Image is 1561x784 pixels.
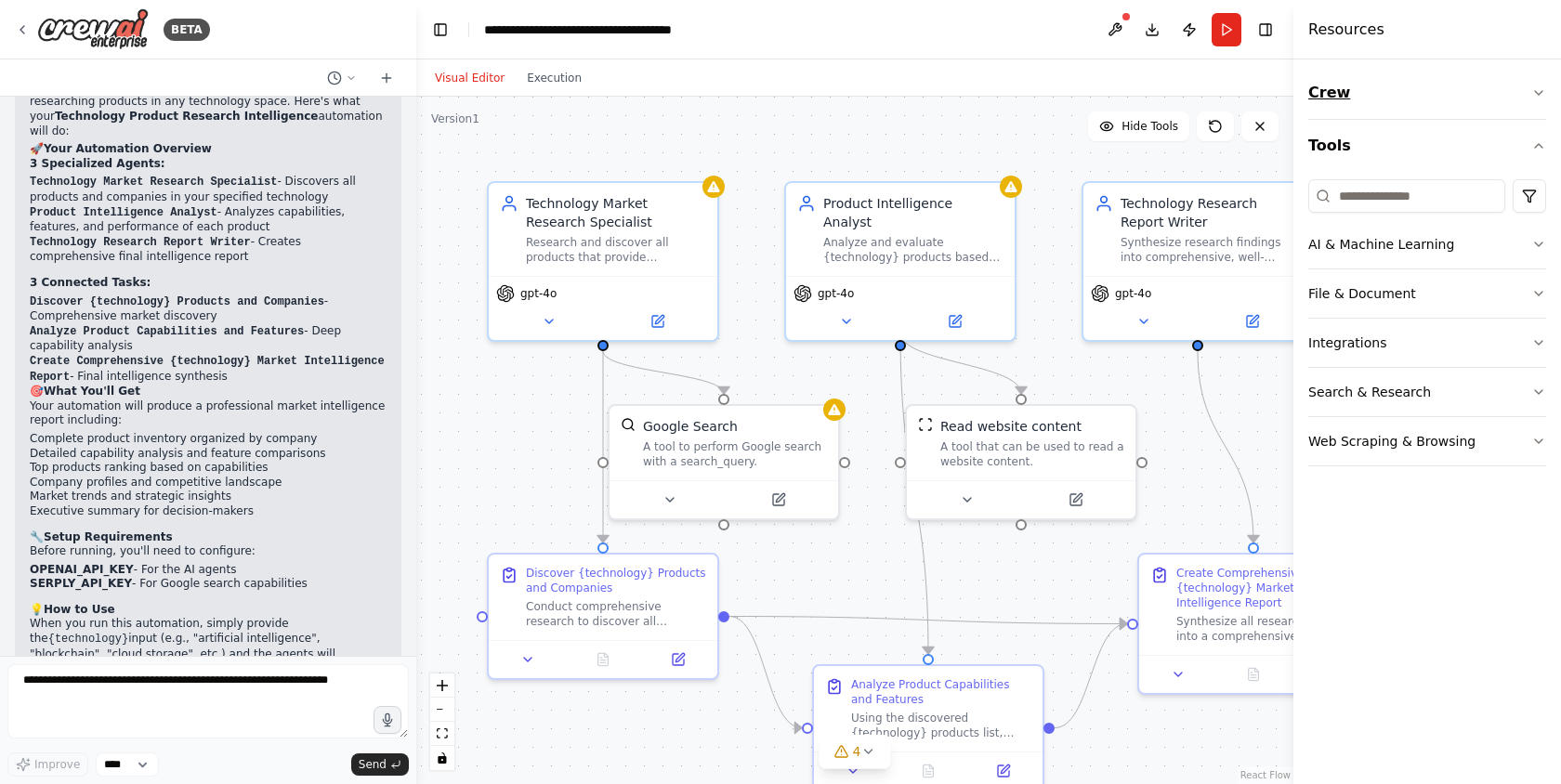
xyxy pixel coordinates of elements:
[1308,269,1546,318] button: File & Document
[1137,553,1370,695] div: Create Comprehensive {technology} Market Intelligence ReportSynthesize all research findings into...
[30,354,387,385] li: - Final intelligence synthesis
[1121,194,1301,231] div: Technology Research Report Writer
[526,235,706,265] div: Research and discover all products that provide {technology} solutions, identify the companies be...
[30,81,387,138] p: Perfect! I've created a comprehensive automation for researching products in any technology space...
[1308,368,1546,416] button: Search & Research
[918,417,933,432] img: ScrapeWebsiteTool
[1200,310,1305,333] button: Open in side panel
[823,194,1003,231] div: Product Intelligence Analyst
[30,276,151,289] strong: 3 Connected Tasks:
[30,577,132,590] strong: SERPLY_API_KEY
[1122,119,1178,134] span: Hide Tools
[48,633,128,646] code: {technology}
[487,181,719,342] div: Technology Market Research SpecialistResearch and discover all products that provide {technology}...
[30,577,387,592] li: - For Google search capabilities
[1308,67,1546,119] button: Crew
[44,142,212,155] strong: Your Automation Overview
[1308,172,1546,481] div: Tools
[1253,17,1279,43] button: Hide right sidebar
[30,399,387,428] p: Your automation will produce a professional market intelligence report including:
[1240,770,1291,780] a: React Flow attribution
[37,8,149,50] img: Logo
[30,447,387,462] li: Detailed capability analysis and feature comparisons
[823,235,1003,265] div: Analyze and evaluate {technology} products based on their capabilities, features, performance met...
[853,742,861,761] span: 4
[164,19,210,41] div: BETA
[487,553,719,680] div: Discover {technology} Products and CompaniesConduct comprehensive research to discover all availa...
[1308,319,1546,367] button: Integrations
[44,385,140,398] strong: What You'll Get
[516,67,593,89] button: Execution
[729,608,1127,634] g: Edge from 584ab707-3191-4c62-9467-05ef3ea8a591 to 75da1c06-81b8-42f7-a6e7-16484d44465c
[1088,111,1189,141] button: Hide Tools
[1115,286,1151,301] span: gpt-4o
[30,176,277,189] code: Technology Market Research Specialist
[30,563,134,576] strong: OPENAI_API_KEY
[891,333,938,654] g: Edge from 0a2a3303-272a-438e-9365-18032f3205c9 to c6a45a27-4960-4699-b354-4f865469464e
[427,17,453,43] button: Hide left sidebar
[526,566,706,595] div: Discover {technology} Products and Companies
[1176,614,1357,644] div: Synthesize all research findings into a comprehensive market intelligence report about {technolog...
[1214,663,1293,686] button: No output available
[1308,19,1384,41] h4: Resources
[643,439,827,469] div: A tool to perform Google search with a search_query.
[484,20,693,39] nav: breadcrumb
[605,310,710,333] button: Open in side panel
[30,432,387,447] li: Complete product inventory organized by company
[30,294,387,324] li: - Comprehensive market discovery
[30,235,387,265] li: - Creates comprehensive final intelligence report
[30,295,324,308] code: Discover {technology} Products and Companies
[784,181,1017,342] div: Product Intelligence AnalystAnalyze and evaluate {technology} products based on their capabilitie...
[372,67,401,89] button: Start a new chat
[891,333,1030,394] g: Edge from 0a2a3303-272a-438e-9365-18032f3205c9 to 1d6fd965-1d8f-4d3c-a065-b4b1ef262c1b
[520,286,557,301] span: gpt-4o
[430,673,454,698] button: zoom in
[594,351,733,394] g: Edge from e2826cf8-748e-4aff-85f2-368deb26f49f to dd070693-1030-4544-bff9-bd58366d1eb2
[374,706,401,734] button: Click to speak your automation idea
[1308,220,1546,268] button: AI & Machine Learning
[1055,615,1127,738] g: Edge from c6a45a27-4960-4699-b354-4f865469464e to 75da1c06-81b8-42f7-a6e7-16484d44465c
[430,722,454,746] button: fit view
[1188,351,1263,542] g: Edge from b5c08947-a6f0-4893-ab03-bd3117c812f1 to 75da1c06-81b8-42f7-a6e7-16484d44465c
[820,735,891,769] button: 4
[30,490,387,504] li: Market trends and strategic insights
[646,648,710,671] button: Open in side panel
[34,757,80,772] span: Improve
[359,757,387,772] span: Send
[594,351,612,542] g: Edge from e2826cf8-748e-4aff-85f2-368deb26f49f to 584ab707-3191-4c62-9467-05ef3ea8a591
[526,194,706,231] div: Technology Market Research Specialist
[44,603,115,616] strong: How to Use
[30,142,387,157] h2: 🚀
[351,753,409,776] button: Send
[729,608,802,738] g: Edge from 584ab707-3191-4c62-9467-05ef3ea8a591 to c6a45a27-4960-4699-b354-4f865469464e
[430,698,454,722] button: zoom out
[30,236,251,249] code: Technology Research Report Writer
[30,544,387,559] p: Before running, you'll need to configure:
[902,310,1007,333] button: Open in side panel
[424,67,516,89] button: Visual Editor
[940,439,1124,469] div: A tool that can be used to read a website content.
[1121,235,1301,265] div: Synthesize research findings into comprehensive, well-structured reports about {technology} produ...
[320,67,364,89] button: Switch to previous chat
[564,648,643,671] button: No output available
[30,461,387,476] li: Top products ranking based on capabilities
[30,504,387,519] li: Executive summary for decision-makers
[30,206,217,219] code: Product Intelligence Analyst
[30,385,387,399] h2: 🎯
[430,746,454,770] button: toggle interactivity
[30,325,304,338] code: Analyze Product Capabilities and Features
[30,603,387,618] h2: 💡
[430,673,454,770] div: React Flow controls
[30,476,387,490] li: Company profiles and competitive landscape
[851,711,1031,740] div: Using the discovered {technology} products list, conduct detailed analysis of each product's capa...
[1308,417,1546,465] button: Web Scraping & Browsing
[905,404,1137,520] div: ScrapeWebsiteToolRead website contentA tool that can be used to read a website content.
[44,530,173,543] strong: Setup Requirements
[643,417,738,436] div: Google Search
[1082,181,1314,342] div: Technology Research Report WriterSynthesize research findings into comprehensive, well-structured...
[30,355,385,384] code: Create Comprehensive {technology} Market Intelligence Report
[30,563,387,578] li: - For the AI agents
[940,417,1082,436] div: Read website content
[1023,489,1128,511] button: Open in side panel
[851,677,1031,707] div: Analyze Product Capabilities and Features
